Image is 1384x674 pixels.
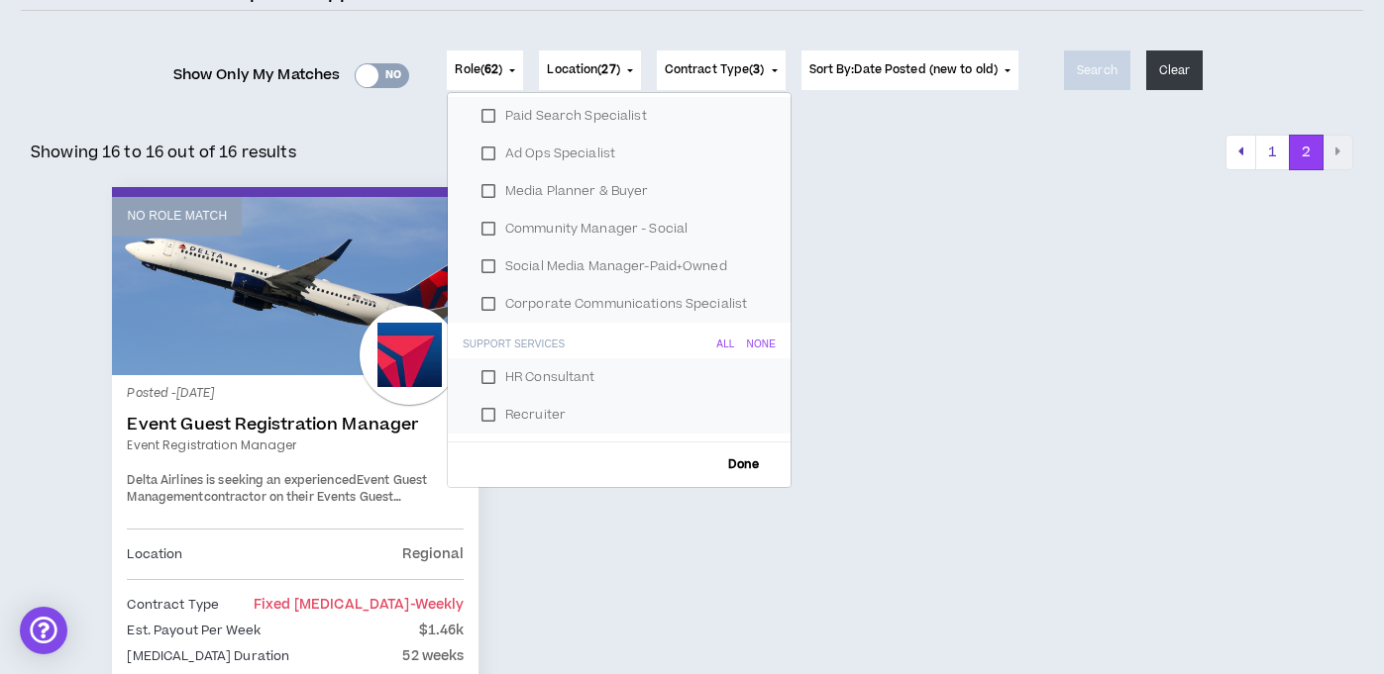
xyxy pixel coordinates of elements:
[127,489,448,575] span: contractor on their Events Guest Management team. This a 40hrs/week position with 2-3 days in the...
[717,338,735,350] div: All
[31,141,296,164] p: Showing 16 to 16 out of 16 results
[1064,50,1130,90] button: Search
[484,61,498,78] span: 62
[747,338,776,350] div: None
[402,645,464,667] p: 52 weeks
[472,214,767,243] label: Community Manager - Social
[539,50,640,90] button: Location(27)
[447,50,523,90] button: Role(62)
[127,436,464,454] a: Event Registration Manager
[472,362,767,392] label: HR Consultant
[547,61,619,79] span: Location ( )
[127,472,356,489] span: Delta Airlines is seeking an experienced
[472,289,767,319] label: Corporate Communications Specialist
[127,620,260,641] p: Est. Payout Per Week
[127,207,227,226] p: No Role Match
[472,101,767,131] label: Paid Search Specialist
[472,176,767,206] label: Media Planner & Buyer
[601,61,615,78] span: 27
[472,139,767,168] label: Ad Ops Specialist
[472,400,767,430] label: Recruiter
[20,607,67,654] div: Open Intercom Messenger
[455,61,502,79] span: Role ( )
[721,458,768,471] span: Done
[1225,135,1353,170] nav: pagination
[173,60,341,90] span: Show Only My Matches
[127,543,182,565] p: Location
[665,61,765,79] span: Contract Type ( )
[463,338,565,350] div: Support Services
[419,620,465,641] p: $1.46k
[1255,135,1290,170] button: 1
[254,595,465,615] span: Fixed [MEDICAL_DATA]
[127,645,289,667] p: [MEDICAL_DATA] Duration
[657,50,786,90] button: Contract Type(3)
[1146,50,1204,90] button: Clear
[127,385,464,403] p: Posted - [DATE]
[753,61,760,78] span: 3
[127,415,464,434] a: Event Guest Registration Manager
[410,595,465,615] span: - weekly
[112,197,479,375] a: No Role Match
[402,543,464,565] p: Regional
[809,61,999,78] span: Sort By: Date Posted (new to old)
[472,251,767,281] label: Social Media Manager-Paid+Owned
[1289,135,1324,170] button: 2
[127,472,427,507] strong: Event Guest Management
[127,594,219,616] p: Contract Type
[801,50,1019,90] button: Sort By:Date Posted (new to old)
